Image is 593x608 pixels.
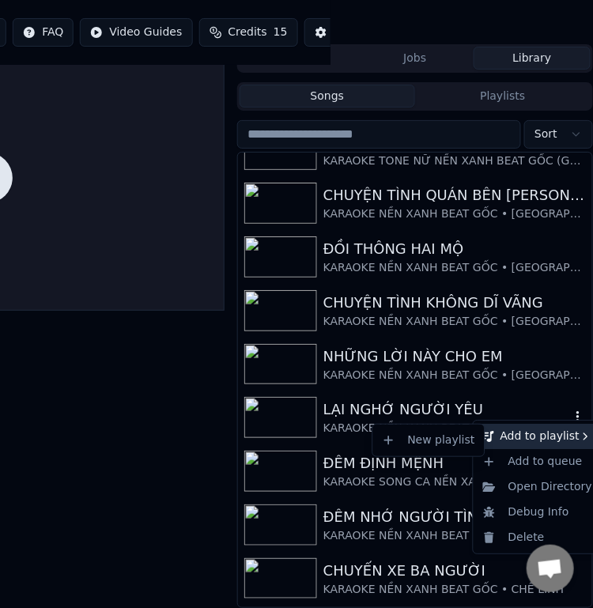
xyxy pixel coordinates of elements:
[274,25,288,40] span: 15
[376,428,481,453] div: New playlist
[323,398,570,421] div: LẠI NGHỚ NGƯỜI YÊU
[323,452,586,474] div: ĐÊM ĐỊNH MỆNH
[323,184,586,206] div: CHUYỆN TÌNH QUÁN BÊN [PERSON_NAME]
[534,127,557,142] span: Sort
[323,206,586,222] div: KARAOKE NỀN XANH BEAT GỐC • [GEOGRAPHIC_DATA]
[323,421,570,436] div: KARAOKE NỀN XANH BEAT GỐC • [GEOGRAPHIC_DATA]
[323,560,586,582] div: CHUYẾN XE BA NGƯỜI
[323,506,586,528] div: ĐÊM NHỚ NGƯỜI TÌNH
[323,582,586,598] div: KARAOKE NỀN XANH BEAT GỐC • CHẾ LINH
[304,18,389,47] button: Settings
[323,346,586,368] div: NHỮNG LỜI NÀY CHO EM
[240,85,415,108] button: Songs
[415,85,591,108] button: Playlists
[474,47,591,70] button: Library
[323,368,586,383] div: KARAOKE NỀN XANH BEAT GỐC • [GEOGRAPHIC_DATA]
[527,545,574,592] div: Open chat
[80,18,192,47] button: Video Guides
[323,153,586,169] div: KARAOKE TONE NỮ NỀN XANH BEAT GỐC (G#m) • NHƯ QUỲNH
[323,528,586,544] div: KARAOKE NỀN XANH BEAT GỐC • [GEOGRAPHIC_DATA]
[229,25,267,40] span: Credits
[13,18,74,47] button: FAQ
[323,260,586,276] div: KARAOKE NỀN XANH BEAT GỐC • [GEOGRAPHIC_DATA]
[323,292,586,314] div: CHUYỆN TÌNH KHÔNG DĨ VÃNG
[323,238,586,260] div: ĐỒI THÔNG HAI MỘ
[199,18,298,47] button: Credits15
[323,314,586,330] div: KARAOKE NỀN XANH BEAT GỐC • [GEOGRAPHIC_DATA]
[357,47,474,70] button: Jobs
[323,474,586,490] div: KARAOKE SONG CA NỀN XANH BEAT GỐC • (DỊCH TONE-Em) [PERSON_NAME] •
